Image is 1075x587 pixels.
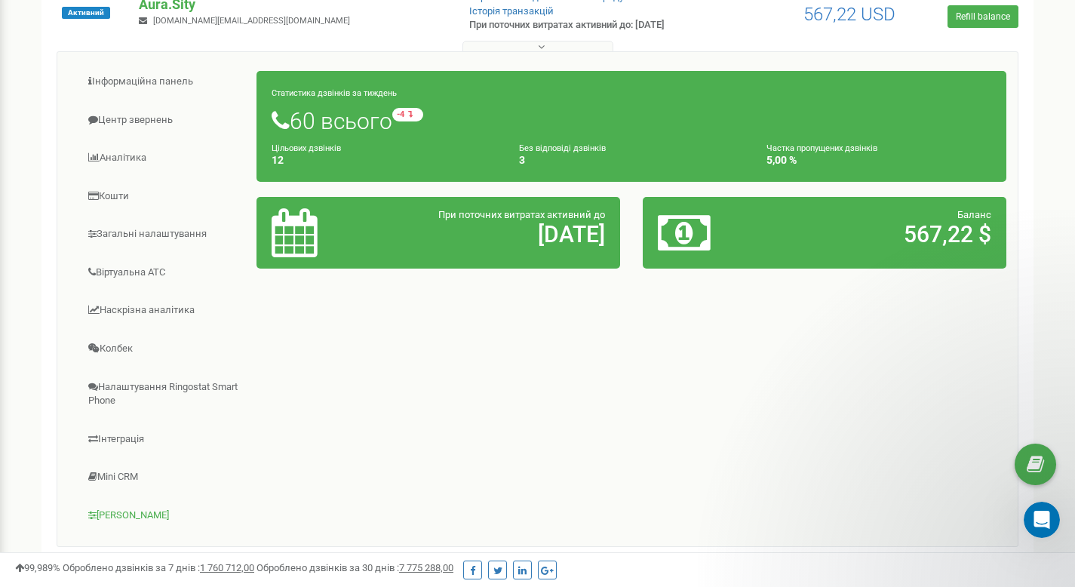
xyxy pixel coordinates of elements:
u: 1 760 712,00 [200,562,254,573]
a: Центр звернень [69,102,257,139]
a: Загальні налаштування [69,216,257,253]
a: Наскрізна аналітика [69,292,257,329]
a: Аналiтика [69,140,257,177]
small: -4 [392,108,423,121]
a: Інформаційна панель [69,63,257,100]
h4: 12 [272,155,496,166]
a: Refill balance [948,5,1018,28]
h2: [DATE] [390,222,605,247]
h4: 5,00 % [766,155,991,166]
a: Налаштування Ringostat Smart Phone [69,369,257,420]
small: Без відповіді дзвінків [519,143,606,153]
span: Оброблено дзвінків за 7 днів : [63,562,254,573]
span: [DOMAIN_NAME][EMAIL_ADDRESS][DOMAIN_NAME] [153,16,350,26]
span: 567,22 USD [803,4,895,25]
span: Баланс [957,209,991,220]
span: Активний [62,7,110,19]
span: Оброблено дзвінків за 30 днів : [256,562,453,573]
h1: 60 всього [272,108,991,134]
a: Колбек [69,330,257,367]
a: Кошти [69,178,257,215]
span: При поточних витратах активний до [438,209,605,220]
p: При поточних витратах активний до: [DATE] [469,18,693,32]
u: 7 775 288,00 [399,562,453,573]
a: Інтеграція [69,421,257,458]
iframe: Intercom live chat [1024,502,1060,538]
small: Статистика дзвінків за тиждень [272,88,397,98]
small: Цільових дзвінків [272,143,341,153]
a: Історія транзакцій [469,5,554,17]
a: Віртуальна АТС [69,254,257,291]
a: Mini CRM [69,459,257,496]
a: [PERSON_NAME] [69,497,257,534]
small: Частка пропущених дзвінків [766,143,877,153]
span: 99,989% [15,562,60,573]
h2: 567,22 $ [776,222,991,247]
h4: 3 [519,155,744,166]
